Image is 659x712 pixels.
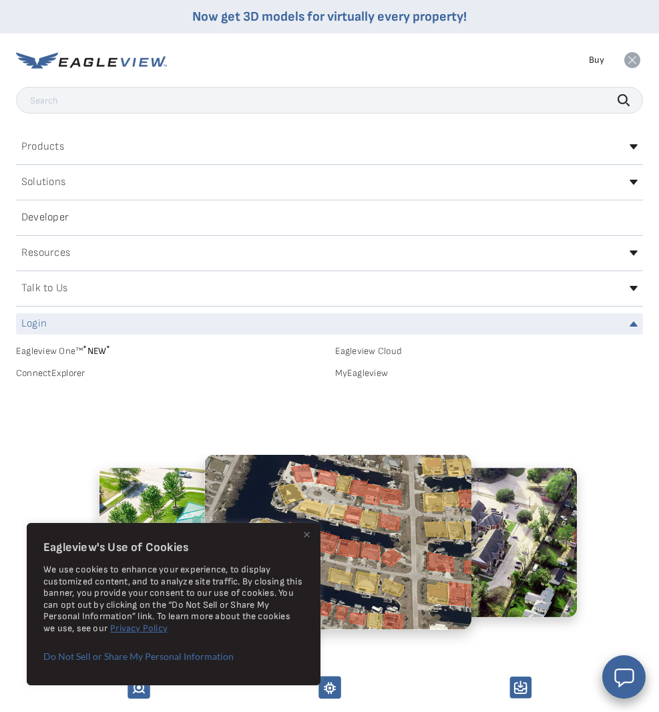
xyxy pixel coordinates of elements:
div: Eagleview's Use of Cookies [27,523,320,685]
img: scalable-intelligency.svg [318,676,341,699]
img: Close [304,532,310,538]
input: Search [16,87,643,114]
button: Open chat window [602,655,646,699]
img: 5.2.png [204,454,471,630]
a: ConnectExplorer [16,367,324,379]
a: Privacy Policy [109,622,168,635]
h2: Products [21,142,64,152]
h2: Solutions [21,177,65,188]
a: Eagleview One™*NEW* [16,341,324,357]
h2: Login [21,319,47,329]
a: Now get 3D models for virtually every property! [192,9,467,25]
img: seamless-integration.svg [509,676,532,699]
span: NEW [83,345,110,357]
a: Developer [16,207,643,228]
p: We use cookies to enhance your experience, to display customized content, and to analyze site tra... [43,564,304,634]
button: Do Not Sell or Share My Personal Information [43,645,304,669]
h2: Developer [21,212,69,223]
h2: Resources [21,248,70,258]
a: Eagleview Cloud [335,345,644,357]
img: unmatched-accuracy.svg [128,676,150,699]
a: Buy [589,54,604,66]
a: MyEagleview [335,367,644,379]
p: Eagleview's Use of Cookies [43,540,304,556]
img: 1.2.png [350,468,577,617]
h2: Talk to Us [21,283,67,294]
button: Close [298,526,314,542]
